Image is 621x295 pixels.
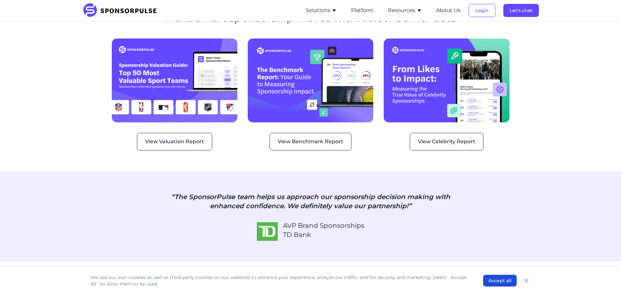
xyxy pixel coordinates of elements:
i: “The SponsorPulse team helps us approach our sponsorship decision making with enhanced confidence... [171,193,450,210]
button: Login [468,4,495,17]
iframe: Chat Widget [588,264,621,295]
button: View Celebrity Report [410,133,483,150]
p: AVP Brand Sponsorships TD Bank [283,221,364,239]
p: We use our own cookies as well as third-party cookies on our websites to enhance your experience,... [90,274,470,287]
button: Platform [351,7,374,14]
button: View Valuation Report [137,133,212,150]
button: View Benchmark Report [270,133,351,150]
a: About Us [436,8,461,13]
a: Let's chat [503,8,539,13]
a: Login [468,8,495,13]
button: About Us [436,7,461,14]
span: real [357,11,377,24]
img: SponsorPulse [82,3,162,18]
button: Resources [388,7,422,14]
a: Platform [351,8,374,13]
button: Solutions [306,7,337,14]
button: Accept all [483,275,517,287]
button: Close [522,276,531,285]
button: Let's chat [503,4,539,17]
